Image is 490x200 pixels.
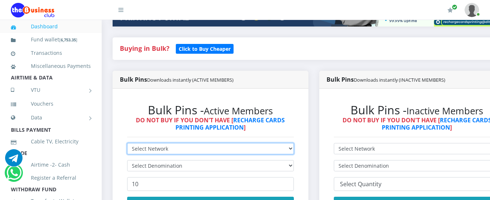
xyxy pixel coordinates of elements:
a: Register a Referral [11,170,91,186]
strong: DO NOT BUY IF YOU DON'T HAVE [ ] [136,116,285,131]
a: Transactions [11,45,91,61]
small: [ ] [59,37,77,42]
h2: Bulk Pins - [127,103,294,117]
small: Downloads instantly (INACTIVE MEMBERS) [354,77,445,83]
img: Logo [11,3,54,17]
a: VTU [11,81,91,99]
strong: Buying in Bulk? [120,44,169,53]
a: Vouchers [11,95,91,112]
b: 6,753.35 [61,37,76,42]
a: Data [11,109,91,127]
a: Dashboard [11,18,91,35]
a: Chat for support [5,155,23,167]
a: Click to Buy Cheaper [176,44,234,53]
a: RECHARGE CARDS PRINTING APPLICATION [175,116,285,131]
a: Chat for support [7,170,21,181]
b: Click to Buy Cheaper [179,45,231,52]
a: Cable TV, Electricity [11,133,91,150]
a: Airtime -2- Cash [11,156,91,173]
input: Enter Quantity [127,177,294,191]
a: Miscellaneous Payments [11,58,91,74]
strong: Bulk Pins [120,75,234,83]
small: Active Members [204,105,273,117]
i: Renew/Upgrade Subscription [448,7,453,13]
small: Inactive Members [406,105,483,117]
img: User [465,3,479,17]
span: Renew/Upgrade Subscription [452,4,457,10]
small: Downloads instantly (ACTIVE MEMBERS) [147,77,234,83]
strong: Bulk Pins [327,75,445,83]
a: Fund wallet[6,753.35] [11,31,91,48]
